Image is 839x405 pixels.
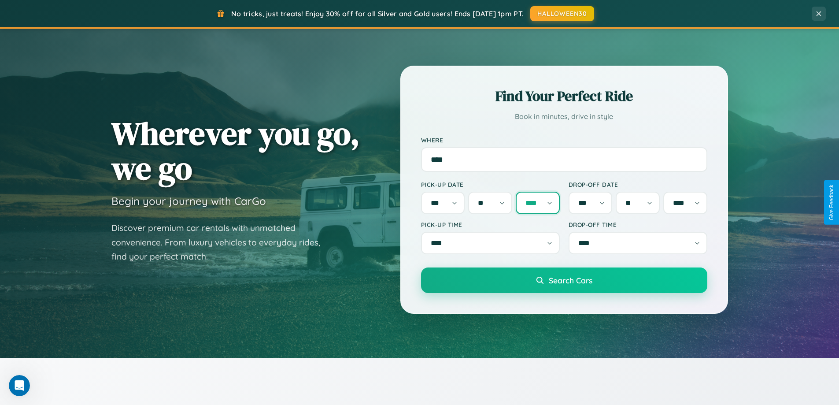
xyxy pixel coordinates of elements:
[421,110,707,123] p: Book in minutes, drive in style
[530,6,594,21] button: HALLOWEEN30
[421,181,560,188] label: Pick-up Date
[549,275,592,285] span: Search Cars
[421,86,707,106] h2: Find Your Perfect Ride
[231,9,524,18] span: No tricks, just treats! Enjoy 30% off for all Silver and Gold users! Ends [DATE] 1pm PT.
[111,221,332,264] p: Discover premium car rentals with unmatched convenience. From luxury vehicles to everyday rides, ...
[421,136,707,144] label: Where
[421,268,707,293] button: Search Cars
[111,194,266,208] h3: Begin your journey with CarGo
[569,181,707,188] label: Drop-off Date
[421,221,560,228] label: Pick-up Time
[828,185,835,220] div: Give Feedback
[9,375,30,396] iframe: Intercom live chat
[569,221,707,228] label: Drop-off Time
[111,116,360,186] h1: Wherever you go, we go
